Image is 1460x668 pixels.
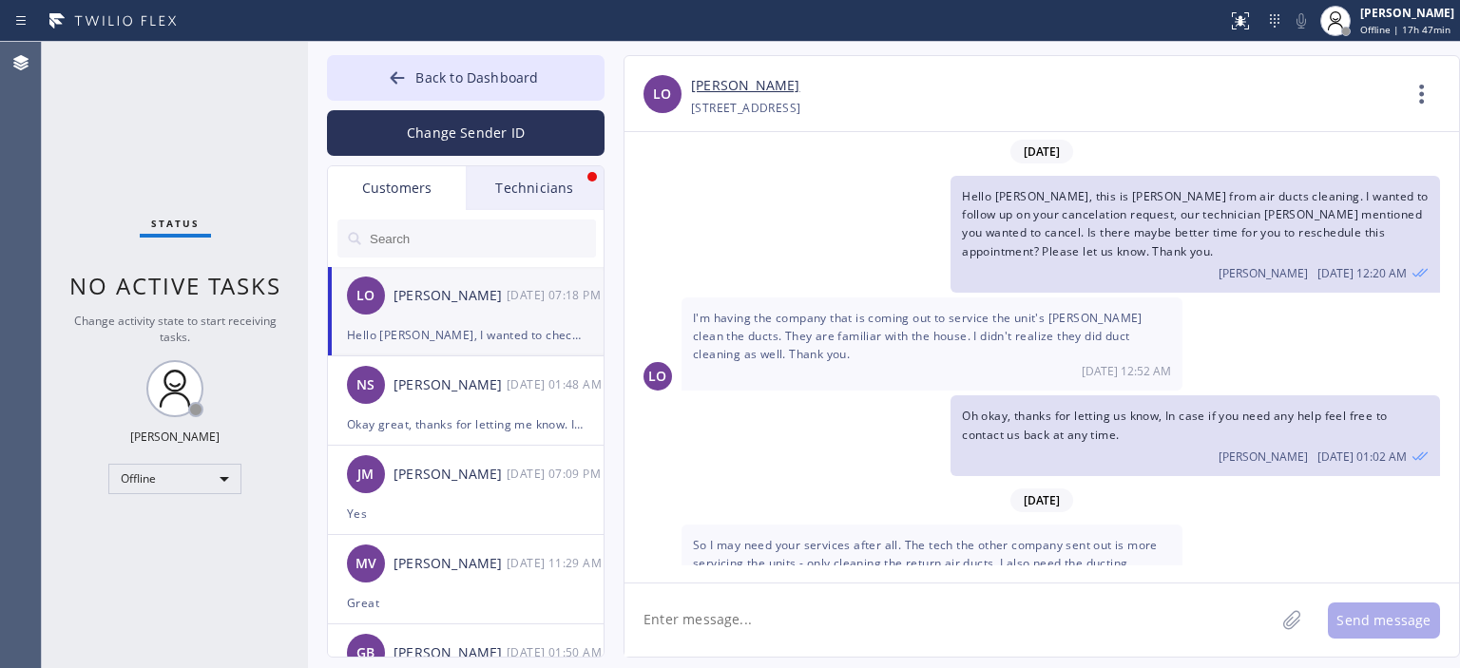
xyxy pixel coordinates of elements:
span: GB [356,642,375,664]
span: No active tasks [69,270,281,301]
div: Yes [347,503,585,525]
span: LO [648,366,666,388]
div: [PERSON_NAME] [130,429,220,445]
div: 09/22/2025 9:02 AM [951,395,1440,475]
input: Search [368,219,596,258]
span: JM [357,464,374,486]
span: [DATE] [1010,488,1073,512]
span: NS [356,374,375,396]
div: 09/22/2025 9:20 AM [951,176,1440,293]
div: Offline [108,464,241,494]
span: LO [653,84,671,105]
span: Offline | 17h 47min [1360,23,1450,36]
span: [DATE] 12:20 AM [1317,265,1407,281]
div: Great [347,592,585,614]
span: Back to Dashboard [415,68,538,86]
button: Back to Dashboard [327,55,605,101]
span: Hello [PERSON_NAME], this is [PERSON_NAME] from air ducts cleaning. I wanted to follow up on your... [962,188,1429,259]
div: Customers [328,166,466,210]
a: [PERSON_NAME] [691,75,799,97]
button: Change Sender ID [327,110,605,156]
div: [STREET_ADDRESS] [691,97,800,119]
span: Change activity state to start receiving tasks. [74,313,277,345]
span: [PERSON_NAME] [1219,449,1308,465]
span: [DATE] 01:02 AM [1317,449,1407,465]
div: Okay great, thanks for letting me know. In case if you need any help with your Air Ducts for AC/h... [347,413,585,435]
span: [DATE] [1010,140,1073,163]
div: [PERSON_NAME] [394,642,507,664]
span: So I may need your services after all. The tech the other company sent out is more servicing the ... [693,537,1158,589]
div: Technicians [466,166,604,210]
div: 09/22/2025 9:50 AM [507,641,605,663]
div: [PERSON_NAME] [394,374,507,396]
div: 09/23/2025 9:35 AM [682,525,1182,619]
span: Status [151,217,200,230]
span: I'm having the company that is coming out to service the unit's [PERSON_NAME] clean the ducts. Th... [693,310,1143,362]
div: 09/22/2025 9:52 AM [682,297,1182,391]
div: [PERSON_NAME] [394,464,507,486]
span: [PERSON_NAME] [1219,265,1308,281]
span: Oh okay, thanks for letting us know, In case if you need any help feel free to contact us back at... [962,408,1387,442]
div: 09/23/2025 9:09 AM [507,463,605,485]
div: [PERSON_NAME] [394,285,507,307]
div: 09/23/2025 9:48 AM [507,373,605,395]
span: MV [355,553,376,575]
button: Mute [1288,8,1315,34]
div: [PERSON_NAME] [394,553,507,575]
div: Hello [PERSON_NAME], I wanted to check with you what would a better time for you to schedule the ... [347,324,585,346]
div: 09/23/2025 9:29 AM [507,552,605,574]
span: [DATE] 12:52 AM [1082,363,1171,379]
div: 09/24/2025 9:18 AM [507,284,605,306]
span: LO [356,285,375,307]
div: [PERSON_NAME] [1360,5,1454,21]
button: Send message [1328,602,1440,639]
